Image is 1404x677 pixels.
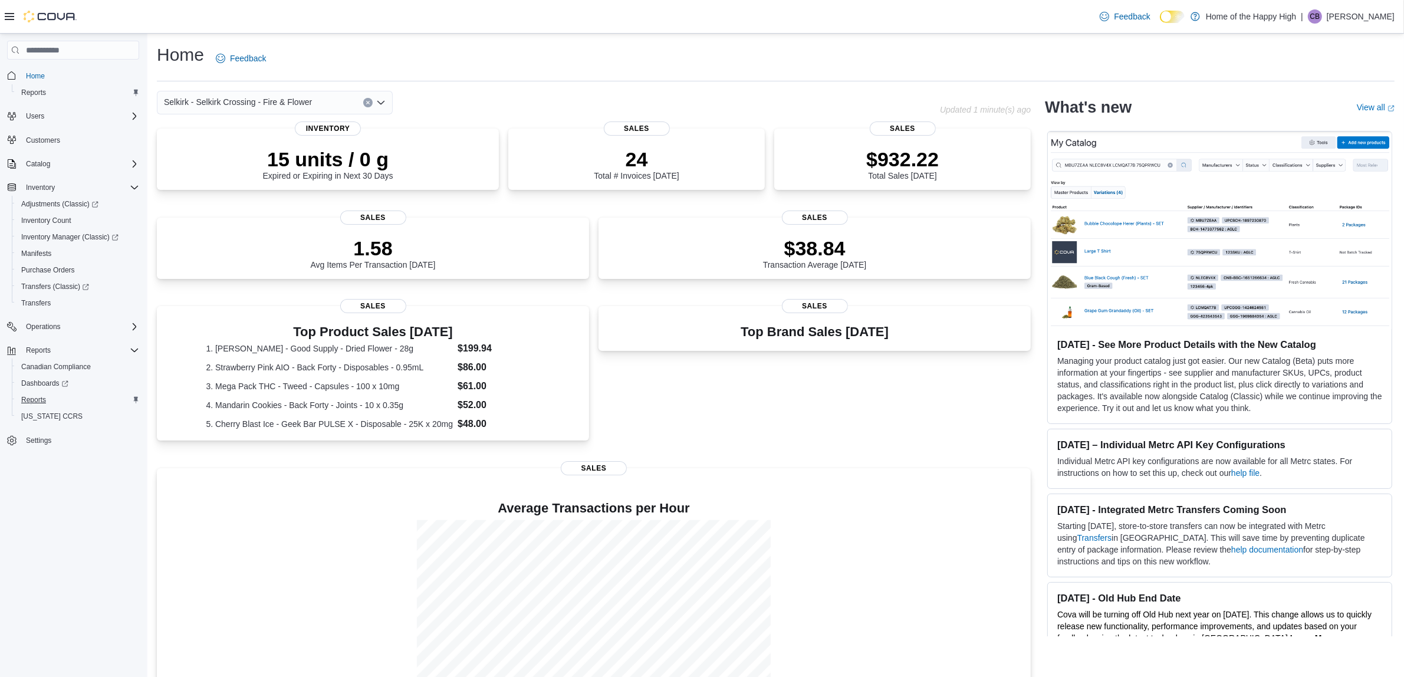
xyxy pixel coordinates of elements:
[741,325,889,339] h3: Top Brand Sales [DATE]
[1160,11,1185,23] input: Dark Mode
[458,398,540,412] dd: $52.00
[21,216,71,225] span: Inventory Count
[166,501,1021,515] h4: Average Transactions per Hour
[940,105,1031,114] p: Updated 1 minute(s) ago
[21,157,55,171] button: Catalog
[763,236,867,270] div: Transaction Average [DATE]
[21,109,49,123] button: Users
[17,247,56,261] a: Manifests
[1077,533,1112,543] a: Transfers
[164,95,312,109] span: Selkirk - Selkirk Crossing - Fire & Flower
[1308,9,1322,24] div: Christy Brown
[206,343,453,354] dt: 1. [PERSON_NAME] - Good Supply - Dried Flower - 28g
[866,147,939,171] p: $932.22
[21,298,51,308] span: Transfers
[17,393,139,407] span: Reports
[311,236,436,260] p: 1.58
[21,232,119,242] span: Inventory Manager (Classic)
[12,212,144,229] button: Inventory Count
[12,408,144,425] button: [US_STATE] CCRS
[21,199,98,209] span: Adjustments (Classic)
[17,86,139,100] span: Reports
[1114,11,1150,22] span: Feedback
[26,322,61,331] span: Operations
[21,433,139,448] span: Settings
[17,360,96,374] a: Canadian Compliance
[17,280,139,294] span: Transfers (Classic)
[17,280,94,294] a: Transfers (Classic)
[26,71,45,81] span: Home
[21,133,65,147] a: Customers
[1310,9,1320,24] span: CB
[340,211,406,225] span: Sales
[1290,633,1334,643] strong: Learn More
[17,360,139,374] span: Canadian Compliance
[12,262,144,278] button: Purchase Orders
[17,376,139,390] span: Dashboards
[2,132,144,149] button: Customers
[206,361,453,373] dt: 2. Strawberry Pink AIO - Back Forty - Disposables - 0.95mL
[17,86,51,100] a: Reports
[206,418,453,430] dt: 5. Cherry Blast Ice - Geek Bar PULSE X - Disposable - 25K x 20mg
[17,213,139,228] span: Inventory Count
[12,359,144,375] button: Canadian Compliance
[1057,592,1382,604] h3: [DATE] - Old Hub End Date
[561,461,627,475] span: Sales
[458,417,540,431] dd: $48.00
[2,342,144,359] button: Reports
[1057,504,1382,515] h3: [DATE] - Integrated Metrc Transfers Coming Soon
[458,341,540,356] dd: $199.94
[21,412,83,421] span: [US_STATE] CCRS
[17,197,103,211] a: Adjustments (Classic)
[12,229,144,245] a: Inventory Manager (Classic)
[1231,468,1260,478] a: help file
[782,299,848,313] span: Sales
[1327,9,1395,24] p: [PERSON_NAME]
[263,147,393,180] div: Expired or Expiring in Next 30 Days
[26,436,51,445] span: Settings
[26,159,50,169] span: Catalog
[26,136,60,145] span: Customers
[458,360,540,374] dd: $86.00
[17,409,139,423] span: Washington CCRS
[21,69,50,83] a: Home
[17,213,76,228] a: Inventory Count
[21,133,139,147] span: Customers
[12,278,144,295] a: Transfers (Classic)
[1045,98,1132,117] h2: What's new
[21,320,65,334] button: Operations
[17,230,123,244] a: Inventory Manager (Classic)
[12,84,144,101] button: Reports
[866,147,939,180] div: Total Sales [DATE]
[1057,355,1382,414] p: Managing your product catalog just got easier. Our new Catalog (Beta) puts more information at yo...
[21,68,139,83] span: Home
[24,11,77,22] img: Cova
[1057,338,1382,350] h3: [DATE] - See More Product Details with the New Catalog
[458,379,540,393] dd: $61.00
[263,147,393,171] p: 15 units / 0 g
[21,180,60,195] button: Inventory
[21,249,51,258] span: Manifests
[1231,545,1303,554] a: help documentation
[295,121,361,136] span: Inventory
[157,43,204,67] h1: Home
[1387,105,1395,112] svg: External link
[12,375,144,392] a: Dashboards
[1057,610,1372,643] span: Cova will be turning off Old Hub next year on [DATE]. This change allows us to quickly release ne...
[1095,5,1155,28] a: Feedback
[2,318,144,335] button: Operations
[21,379,68,388] span: Dashboards
[1206,9,1296,24] p: Home of the Happy High
[211,47,271,70] a: Feedback
[1057,439,1382,451] h3: [DATE] – Individual Metrc API Key Configurations
[2,432,144,449] button: Settings
[17,263,139,277] span: Purchase Orders
[21,265,75,275] span: Purchase Orders
[230,52,266,64] span: Feedback
[21,395,46,405] span: Reports
[363,98,373,107] button: Clear input
[17,409,87,423] a: [US_STATE] CCRS
[594,147,679,171] p: 24
[17,263,80,277] a: Purchase Orders
[7,62,139,479] nav: Complex example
